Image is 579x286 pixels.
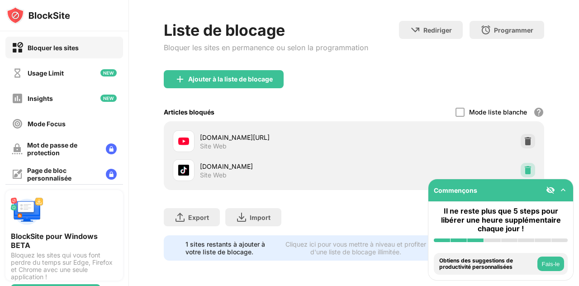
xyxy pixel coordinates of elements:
img: time-usage-off.svg [12,67,23,79]
div: Liste de blocage [164,21,368,39]
div: Site Web [200,171,227,179]
div: Mode liste blanche [469,108,527,116]
div: Mode Focus [28,120,66,128]
img: favicons [178,165,189,176]
button: Fais-le [537,257,564,271]
div: Rediriger [423,26,452,34]
div: Usage Limit [28,69,64,77]
img: omni-setup-toggle.svg [559,186,568,195]
div: Il ne reste plus que 5 steps pour libérer une heure supplémentaire chaque jour ! [434,207,568,233]
div: Obtiens des suggestions de productivité personnalisées [439,257,535,271]
div: Bloquer les sites en permanence ou selon la programmation [164,43,368,52]
div: Mot de passe de protection [27,141,99,157]
div: Programmer [494,26,533,34]
img: push-desktop.svg [11,195,43,228]
div: 1 sites restants à ajouter à votre liste de blocage. [185,240,278,256]
img: password-protection-off.svg [12,143,23,154]
img: customize-block-page-off.svg [12,169,23,180]
img: favicons [178,136,189,147]
div: Export [188,214,209,221]
img: logo-blocksite.svg [6,6,70,24]
div: Insights [28,95,53,102]
div: Page de bloc personnalisée [27,167,99,182]
div: Commençons [434,186,477,194]
div: BlockSite pour Windows BETA [11,232,118,250]
div: [DOMAIN_NAME][URL] [200,133,354,142]
img: new-icon.svg [100,95,117,102]
div: Cliquez ici pour vous mettre à niveau et profiter d'une liste de blocage illimitée. [284,240,428,256]
div: Ajouter à la liste de blocage [188,76,273,83]
div: Bloquer les sites [28,44,79,52]
div: Import [250,214,271,221]
div: Bloquez les sites qui vous font perdre du temps sur Edge, Firefox et Chrome avec une seule applic... [11,252,118,281]
div: Articles bloqués [164,108,214,116]
img: lock-menu.svg [106,169,117,180]
img: block-on.svg [12,42,23,53]
img: new-icon.svg [100,69,117,76]
div: [DOMAIN_NAME] [200,162,354,171]
img: lock-menu.svg [106,143,117,154]
img: focus-off.svg [12,118,23,129]
img: insights-off.svg [12,93,23,104]
img: eye-not-visible.svg [546,186,555,195]
div: Site Web [200,142,227,150]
